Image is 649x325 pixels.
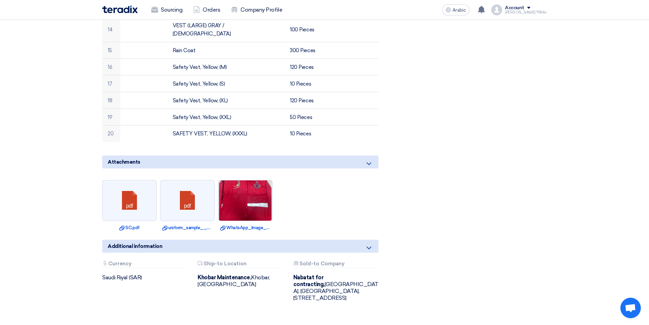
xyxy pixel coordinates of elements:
font: 120 Pieces [290,98,313,104]
font: 50 Pieces [290,114,312,120]
font: 14 [108,27,112,33]
font: Attachments [108,159,140,165]
font: Additional information [108,243,162,249]
font: WhatsApp_Image__at_e.jpg [226,225,286,230]
div: Open chat [620,298,641,318]
font: 18 [108,98,112,104]
font: 10 Pieces [290,131,311,137]
font: Arabic [452,7,466,13]
a: Orders [188,2,226,17]
font: 20 [108,131,113,137]
font: Khobar Maintenance, [198,274,251,281]
font: 15 [108,47,112,54]
img: profile_test.png [491,4,502,15]
font: 17 [108,81,112,87]
font: [PERSON_NAME]*1984n [505,10,547,15]
font: Nabatat for contracting, [293,274,325,287]
font: Khobar, [GEOGRAPHIC_DATA] [198,274,270,287]
font: Sold-to Company [299,261,344,267]
a: uniform_sample__.pdf [162,224,213,231]
font: Orders [203,6,220,13]
font: 100 Pieces [290,27,314,33]
font: Rain Coat [173,47,196,54]
font: Ship-to Location [204,261,247,267]
img: Teradix logo [102,5,138,13]
font: 10 Pieces [290,81,311,87]
img: WhatsApp_Image__at_e_1756971722980.jpg [218,162,272,239]
font: Safety Vest, Yellow, (XL) [173,98,228,104]
font: Safety Vest, Yellow, (M) [173,64,227,70]
font: 300 Pieces [290,47,315,54]
font: uniform_sample__.pdf [168,225,214,230]
font: 19 [108,114,112,120]
font: VEST (LARGE) GRAY / [DEMOGRAPHIC_DATA] [173,23,231,37]
font: SAFETY VEST, YELLOW, (XXXL) [173,131,247,137]
font: Saudi Riyal (SAR) [102,274,142,281]
font: Safety Vest, Yellow, (S) [173,81,225,87]
a: SC.pdf [104,224,155,231]
font: 120 Pieces [290,64,313,70]
font: Currency [108,261,132,267]
a: WhatsApp_Image__at_e.jpg [220,224,271,231]
font: Account [505,5,524,11]
font: Safety Vest, Yellow, (XXL) [173,114,231,120]
font: 16 [108,64,112,70]
font: Company Profile [241,6,282,13]
font: SC.pdf [125,225,139,230]
button: Arabic [442,4,469,15]
font: [GEOGRAPHIC_DATA], [GEOGRAPHIC_DATA], [STREET_ADDRESS] [293,281,378,301]
font: Sourcing [161,6,182,13]
a: Sourcing [146,2,188,17]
